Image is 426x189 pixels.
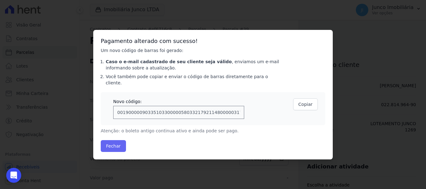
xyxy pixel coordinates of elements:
div: Open Intercom Messenger [6,168,21,183]
li: , enviamos um e-mail informando sobre a atualização. [106,59,280,71]
button: Copiar [293,98,318,110]
input: 00190000090335103300000580332179211480000031793 [113,106,244,119]
li: Você também pode copiar e enviar o código de barras diretamente para o cliente. [106,73,280,86]
strong: Caso o e-mail cadastrado de seu cliente seja válido [106,59,232,64]
button: Fechar [101,140,126,152]
p: Um novo código de barras foi gerado: [101,47,280,54]
div: Novo código: [113,98,244,105]
h3: Pagamento alterado com sucesso! [101,37,325,45]
p: Atenção: o boleto antigo continua ativo e ainda pode ser pago. [101,128,280,134]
